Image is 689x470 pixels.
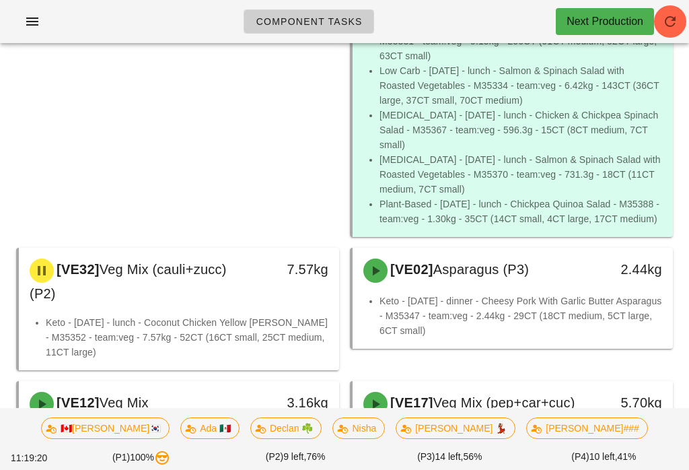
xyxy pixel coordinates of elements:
span: Component Tasks [255,16,362,27]
span: 10 left, [589,451,618,462]
li: Plant-Based - [DATE] - lunch - Chickpea Quinoa Salad - M35388 - team:veg - 1.30kg - 35CT (14CT sm... [379,197,662,226]
span: 14 left, [435,451,464,462]
li: Keto - [DATE] - lunch - Coconut Chicken Yellow [PERSON_NAME] - M35352 - team:veg - 7.57kg - 52CT ... [46,315,328,360]
span: Asparagus (P3) [433,262,529,277]
span: [VE17] [388,395,433,410]
span: 9 left, [283,451,306,462]
div: (P3) 56% [373,447,527,469]
div: 7.57kg [266,259,328,280]
div: 3.16kg [266,392,328,413]
div: Next Production [567,13,643,30]
span: 🇨🇦[PERSON_NAME]🇰🇷 [50,418,161,438]
span: [PERSON_NAME]### [535,418,639,438]
span: Veg Mix (cauli+zucc) (P2) [30,262,227,301]
div: 5.70kg [600,392,662,413]
span: [VE32] [54,262,100,277]
li: Keto - [DATE] - dinner - Cheesy Pork With Garlic Butter Asparagus - M35347 - team:veg - 2.44kg - ... [379,294,662,338]
span: Ada 🇲🇽 [189,418,231,438]
li: Low Carb - [DATE] - lunch - Salmon & Spinach Salad with Roasted Vegetables - M35334 - team:veg - ... [379,63,662,108]
div: (P4) 41% [527,447,681,469]
li: [MEDICAL_DATA] - [DATE] - lunch - Salmon & Spinach Salad with Roasted Vegetables - M35370 - team:... [379,152,662,197]
div: (P1) 100% [64,447,218,469]
span: Declan ☘️ [259,418,313,438]
span: [VE12] [54,395,100,410]
span: Veg Mix ([MEDICAL_DATA]+fen+ch.[PERSON_NAME]) (P3) [30,395,199,456]
li: [MEDICAL_DATA] - [DATE] - lunch - Chicken & Chickpea Spinach Salad - M35367 - team:veg - 596.3g -... [379,108,662,152]
div: 2.44kg [600,259,662,280]
a: Component Tasks [244,9,373,34]
div: (P2) 76% [219,447,373,469]
div: 11:19:20 [8,448,64,468]
span: [PERSON_NAME] 💃🏽 [404,418,507,438]
span: [VE02] [388,262,433,277]
span: Nisha [342,418,377,438]
span: Veg Mix (pep+car+cuc) (P3) [363,395,575,434]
